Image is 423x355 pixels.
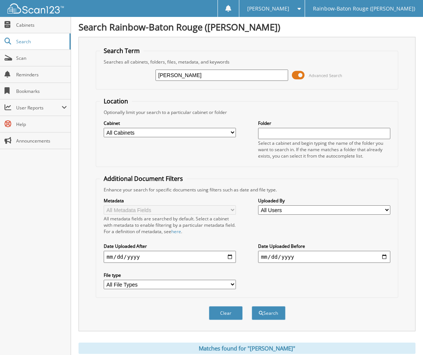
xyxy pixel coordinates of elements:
[258,243,390,249] label: Date Uploaded Before
[100,174,187,183] legend: Additional Document Filters
[100,59,394,65] div: Searches all cabinets, folders, files, metadata, and keywords
[104,197,236,204] label: Metadata
[100,97,132,105] legend: Location
[16,105,62,111] span: User Reports
[258,140,390,159] div: Select a cabinet and begin typing the name of the folder you want to search in. If the name match...
[16,55,67,61] span: Scan
[100,187,394,193] div: Enhance your search for specific documents using filters such as date and file type.
[104,272,236,278] label: File type
[313,6,415,11] span: Rainbow-Baton Rouge ([PERSON_NAME])
[16,71,67,78] span: Reminders
[16,38,66,45] span: Search
[258,120,390,126] label: Folder
[100,47,144,55] legend: Search Term
[16,121,67,127] span: Help
[104,120,236,126] label: Cabinet
[16,138,67,144] span: Announcements
[171,228,181,235] a: here
[252,306,286,320] button: Search
[104,251,236,263] input: start
[209,306,243,320] button: Clear
[16,22,67,28] span: Cabinets
[258,197,390,204] label: Uploaded By
[247,6,289,11] span: [PERSON_NAME]
[104,215,236,235] div: All metadata fields are searched by default. Select a cabinet with metadata to enable filtering b...
[79,21,415,33] h1: Search Rainbow-Baton Rouge ([PERSON_NAME])
[100,109,394,115] div: Optionally limit your search to a particular cabinet or folder
[16,88,67,94] span: Bookmarks
[309,73,342,78] span: Advanced Search
[79,343,415,354] div: Matches found for "[PERSON_NAME]"
[258,251,390,263] input: end
[104,243,236,249] label: Date Uploaded After
[8,3,64,14] img: scan123-logo-white.svg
